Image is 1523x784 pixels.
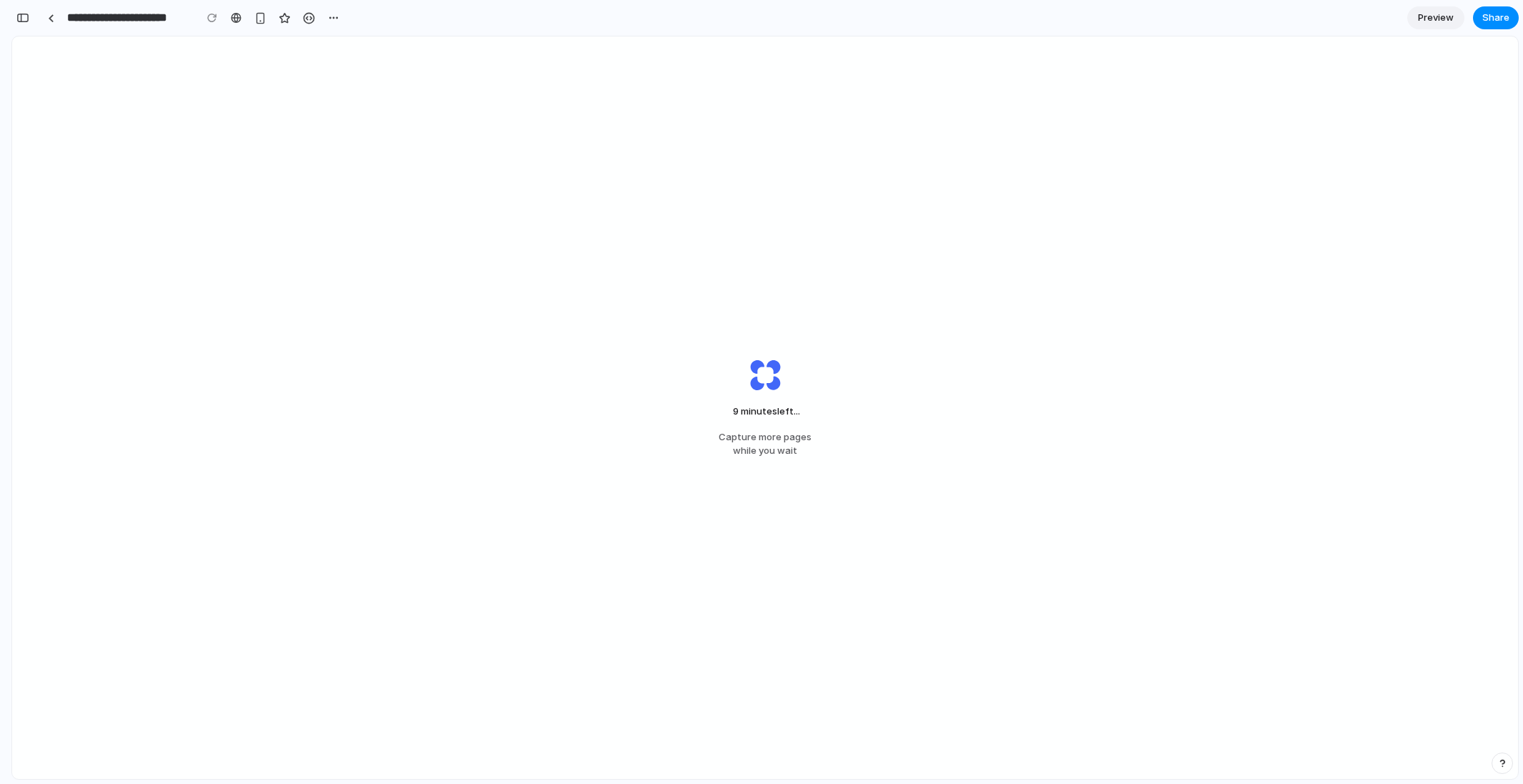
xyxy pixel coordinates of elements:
span: minutes left ... [726,405,804,419]
button: Share [1473,6,1519,29]
span: Preview [1418,11,1454,25]
span: 9 [733,405,739,417]
span: Capture more pages while you wait [719,430,812,458]
span: Share [1482,11,1509,25]
a: Preview [1407,6,1464,29]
